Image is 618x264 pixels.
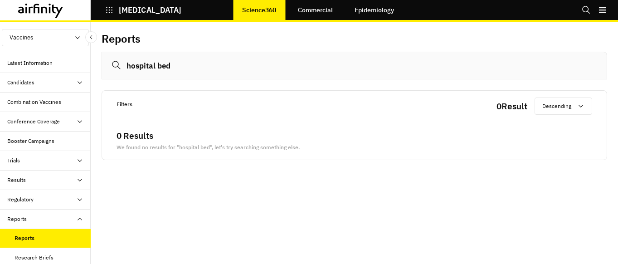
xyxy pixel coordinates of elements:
button: Close Sidebar [85,31,97,43]
div: Results [7,176,26,184]
div: Conference Coverage [7,117,60,126]
button: Vaccines [2,29,89,46]
div: Regulatory [7,196,34,204]
h2: 0 Result [496,99,527,113]
div: Trials [7,156,20,165]
p: Filters [117,99,132,109]
button: [MEDICAL_DATA] [105,2,181,18]
h2: Reports [102,32,141,45]
p: Science360 [242,6,276,14]
div: Reports [15,234,34,242]
button: Descending [535,98,592,115]
div: Research Briefs [15,254,54,262]
div: Latest Information [7,59,53,67]
input: What are you looking for? [102,52,607,79]
div: Combination Vaccines [7,98,61,106]
div: Candidates [7,78,34,87]
p: [MEDICAL_DATA] [119,6,181,14]
div: Reports [7,215,27,223]
div: Booster Campaigns [7,137,54,145]
p: We found no results for "hospital bed", let's try searching something else. [117,142,592,152]
button: Search [582,2,591,18]
h2: 0 Results [117,129,592,142]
